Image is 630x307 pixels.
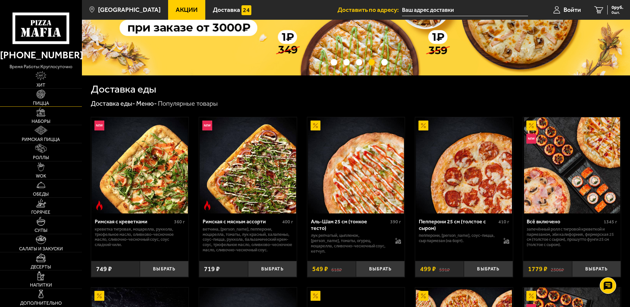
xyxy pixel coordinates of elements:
[498,219,509,225] span: 410 г
[527,218,602,225] div: Всё включено
[241,5,251,15] img: 15daf4d41897b9f0e9f617042186c801.svg
[311,121,320,130] img: Акционный
[202,201,212,210] img: Острое блюдо
[343,59,350,65] button: точки переключения
[331,59,337,65] button: точки переключения
[526,291,536,301] img: Акционный
[94,121,104,130] img: Новинка
[439,266,450,272] s: 591 ₽
[136,99,157,107] a: Меню-
[418,291,428,301] img: Акционный
[19,247,63,251] span: Салаты и закуски
[37,83,45,88] span: Хит
[402,4,528,16] input: Ваш адрес доставки
[564,7,581,13] span: Войти
[203,227,293,253] p: ветчина, [PERSON_NAME], пепперони, моцарелла, томаты, лук красный, халапеньо, соус-пицца, руккола...
[213,7,240,13] span: Доставка
[418,121,428,130] img: Акционный
[33,155,49,160] span: Роллы
[526,121,536,130] img: Акционный
[204,266,220,272] span: 719 ₽
[390,219,401,225] span: 390 г
[307,117,405,213] a: АкционныйАль-Шам 25 см (тонкое тесто)
[95,227,185,248] p: креветка тигровая, моцарелла, руккола, трюфельное масло, оливково-чесночное масло, сливочно-чесно...
[22,137,60,142] span: Римская пицца
[311,233,389,254] p: лук репчатый, цыпленок, [PERSON_NAME], томаты, огурец, моцарелла, сливочно-чесночный соус, кетчуп.
[94,201,104,210] img: Острое блюдо
[20,301,62,306] span: Дополнительно
[200,117,296,213] img: Римская с мясным ассорти
[202,121,212,130] img: Новинка
[248,261,297,277] button: Выбрать
[420,266,436,272] span: 499 ₽
[96,266,112,272] span: 749 ₽
[551,266,564,272] s: 2306 ₽
[91,84,156,95] h1: Доставка еды
[98,7,161,13] span: [GEOGRAPHIC_DATA]
[308,117,404,213] img: Аль-Шам 25 см (тонкое тесто)
[523,117,621,213] a: АкционныйНовинкаВсё включено
[31,210,50,215] span: Горячее
[33,192,49,197] span: Обеды
[528,266,547,272] span: 1779 ₽
[95,218,173,225] div: Римская с креветками
[311,218,389,231] div: Аль-Шам 25 см (тонкое тесто)
[572,261,621,277] button: Выбрать
[356,261,405,277] button: Выбрать
[91,117,189,213] a: НовинкаОстрое блюдоРимская с креветками
[31,265,51,269] span: Десерты
[174,219,185,225] span: 360 г
[464,261,513,277] button: Выбрать
[91,99,135,107] a: Доставка еды-
[32,119,50,124] span: Наборы
[282,219,293,225] span: 400 г
[419,218,497,231] div: Пепперони 25 см (толстое с сыром)
[312,266,328,272] span: 549 ₽
[30,283,52,288] span: Напитки
[416,117,512,213] img: Пепперони 25 см (толстое с сыром)
[612,11,623,14] span: 0 шт.
[381,59,388,65] button: точки переключения
[94,291,104,301] img: Акционный
[33,101,49,106] span: Пицца
[612,5,623,10] span: 0 руб.
[419,233,497,243] p: пепперони, [PERSON_NAME], соус-пицца, сыр пармезан (на борт).
[415,117,513,213] a: АкционныйПепперони 25 см (толстое с сыром)
[176,7,198,13] span: Акции
[524,117,620,213] img: Всё включено
[604,219,617,225] span: 1345 г
[203,218,281,225] div: Римская с мясным ассорти
[338,7,402,13] span: Доставить по адресу:
[140,261,189,277] button: Выбрать
[311,291,320,301] img: Акционный
[36,174,46,179] span: WOK
[331,266,342,272] s: 618 ₽
[35,228,47,233] span: Супы
[527,227,617,248] p: Запечённый ролл с тигровой креветкой и пармезаном, Эби Калифорния, Фермерская 25 см (толстое с сы...
[356,59,362,65] button: точки переключения
[92,117,188,213] img: Римская с креветками
[158,99,218,108] div: Популярные товары
[199,117,297,213] a: НовинкаОстрое блюдоРимская с мясным ассорти
[368,59,375,65] button: точки переключения
[526,134,536,144] img: Новинка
